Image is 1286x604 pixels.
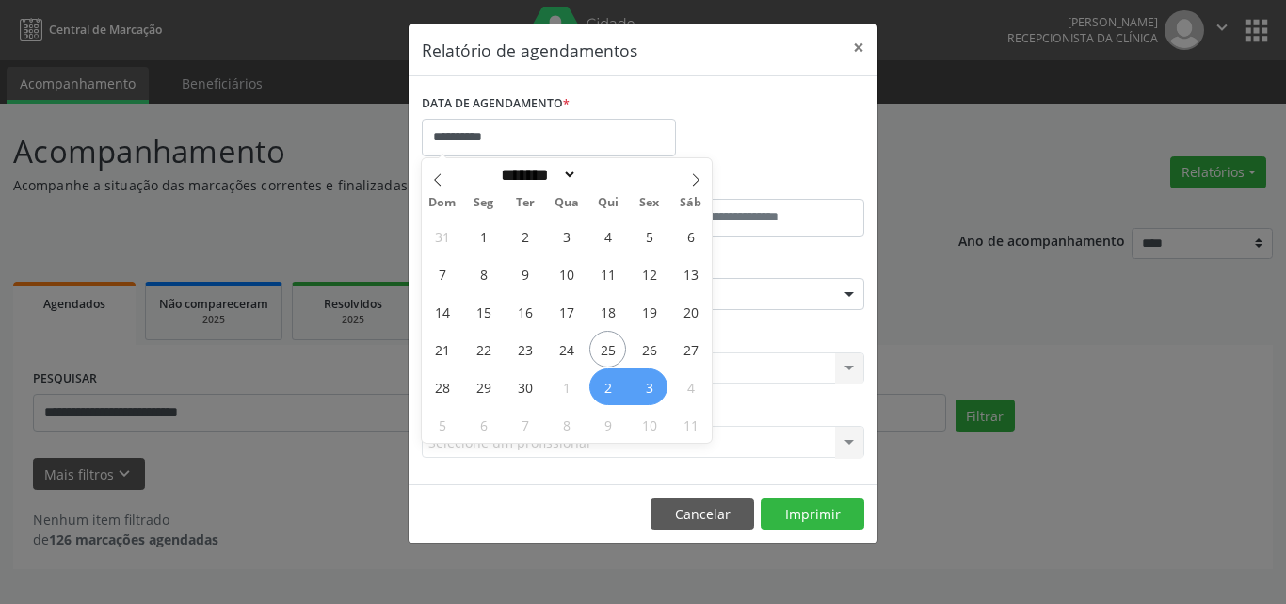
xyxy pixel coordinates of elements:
[424,406,460,443] span: Outubro 5, 2025
[465,293,502,330] span: Setembro 15, 2025
[761,498,864,531] button: Imprimir
[589,255,626,292] span: Setembro 11, 2025
[672,218,709,254] span: Setembro 6, 2025
[672,368,709,405] span: Outubro 4, 2025
[651,498,754,531] button: Cancelar
[465,368,502,405] span: Setembro 29, 2025
[548,331,585,367] span: Setembro 24, 2025
[506,331,543,367] span: Setembro 23, 2025
[631,293,667,330] span: Setembro 19, 2025
[631,331,667,367] span: Setembro 26, 2025
[506,293,543,330] span: Setembro 16, 2025
[506,255,543,292] span: Setembro 9, 2025
[463,197,505,209] span: Seg
[631,368,667,405] span: Outubro 3, 2025
[548,293,585,330] span: Setembro 17, 2025
[422,197,463,209] span: Dom
[631,255,667,292] span: Setembro 12, 2025
[840,24,877,71] button: Close
[546,197,587,209] span: Qua
[672,255,709,292] span: Setembro 13, 2025
[672,406,709,443] span: Outubro 11, 2025
[506,368,543,405] span: Setembro 30, 2025
[424,255,460,292] span: Setembro 7, 2025
[672,331,709,367] span: Setembro 27, 2025
[589,218,626,254] span: Setembro 4, 2025
[424,331,460,367] span: Setembro 21, 2025
[589,293,626,330] span: Setembro 18, 2025
[589,406,626,443] span: Outubro 9, 2025
[648,170,864,199] label: ATÉ
[589,368,626,405] span: Outubro 2, 2025
[548,218,585,254] span: Setembro 3, 2025
[465,406,502,443] span: Outubro 6, 2025
[424,368,460,405] span: Setembro 28, 2025
[670,197,712,209] span: Sáb
[548,406,585,443] span: Outubro 8, 2025
[424,218,460,254] span: Agosto 31, 2025
[505,197,546,209] span: Ter
[424,293,460,330] span: Setembro 14, 2025
[465,331,502,367] span: Setembro 22, 2025
[465,218,502,254] span: Setembro 1, 2025
[672,293,709,330] span: Setembro 20, 2025
[629,197,670,209] span: Sex
[631,218,667,254] span: Setembro 5, 2025
[422,90,570,119] label: DATA DE AGENDAMENTO
[422,38,637,62] h5: Relatório de agendamentos
[506,406,543,443] span: Outubro 7, 2025
[506,218,543,254] span: Setembro 2, 2025
[548,368,585,405] span: Outubro 1, 2025
[548,255,585,292] span: Setembro 10, 2025
[631,406,667,443] span: Outubro 10, 2025
[465,255,502,292] span: Setembro 8, 2025
[589,331,626,367] span: Setembro 25, 2025
[494,165,577,185] select: Month
[577,165,639,185] input: Year
[587,197,629,209] span: Qui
